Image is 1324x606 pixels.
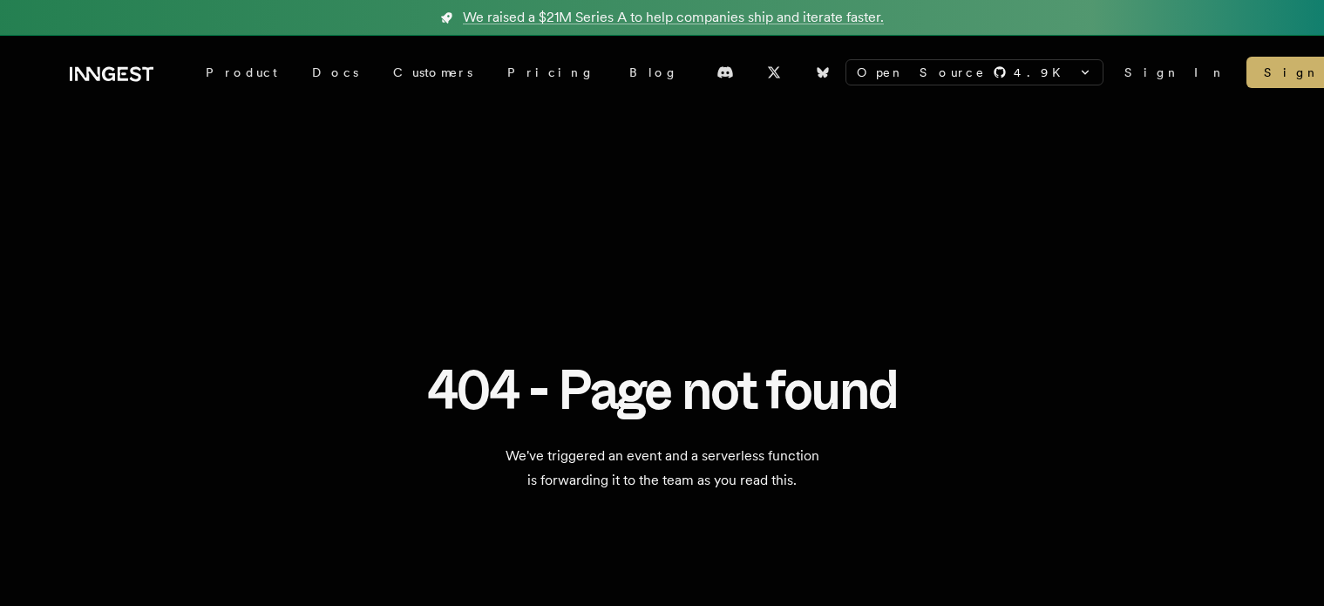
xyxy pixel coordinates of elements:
[755,58,793,86] a: X
[376,57,490,88] a: Customers
[490,57,612,88] a: Pricing
[612,57,696,88] a: Blog
[411,444,913,493] p: We've triggered an event and a serverless function is forwarding it to the team as you read this.
[427,360,898,419] h1: 404 - Page not found
[706,58,744,86] a: Discord
[295,57,376,88] a: Docs
[188,57,295,88] div: Product
[804,58,842,86] a: Bluesky
[1014,64,1071,81] span: 4.9 K
[1124,64,1226,81] a: Sign In
[857,64,986,81] span: Open Source
[463,7,884,28] span: We raised a $21M Series A to help companies ship and iterate faster.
